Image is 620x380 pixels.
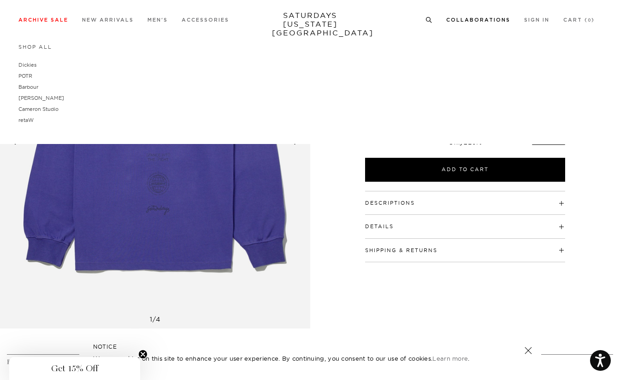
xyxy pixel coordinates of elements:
[365,201,415,206] button: Descriptions
[93,343,527,351] h5: NOTICE
[18,62,36,68] a: Dickies
[156,315,160,323] span: 4
[150,315,153,323] span: 1
[432,355,468,362] a: Learn more
[182,17,229,23] a: Accessories
[18,117,34,123] a: retaW
[9,357,140,380] div: Get 15% OffClose teaser
[18,84,38,90] a: Barbour
[51,363,98,374] span: Get 15% Off
[18,73,32,79] a: POTR
[82,17,134,23] a: New Arrivals
[18,95,64,101] a: [PERSON_NAME]
[446,17,510,23] a: Collaborations
[148,17,168,23] a: Men's
[138,350,148,359] button: Close teaser
[272,11,348,37] a: SATURDAYS[US_STATE][GEOGRAPHIC_DATA]
[524,17,549,23] a: Sign In
[18,106,59,112] a: Cameron Studio
[365,248,437,253] button: Shipping & Returns
[563,17,595,23] a: Cart (0)
[7,358,613,366] h4: Recommended Items
[365,224,394,229] button: Details
[365,158,565,182] button: Add to Cart
[588,18,591,23] small: 0
[93,354,495,363] p: We use cookies on this site to enhance your user experience. By continuing, you consent to our us...
[18,17,68,23] a: Archive Sale
[18,44,52,50] a: Shop All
